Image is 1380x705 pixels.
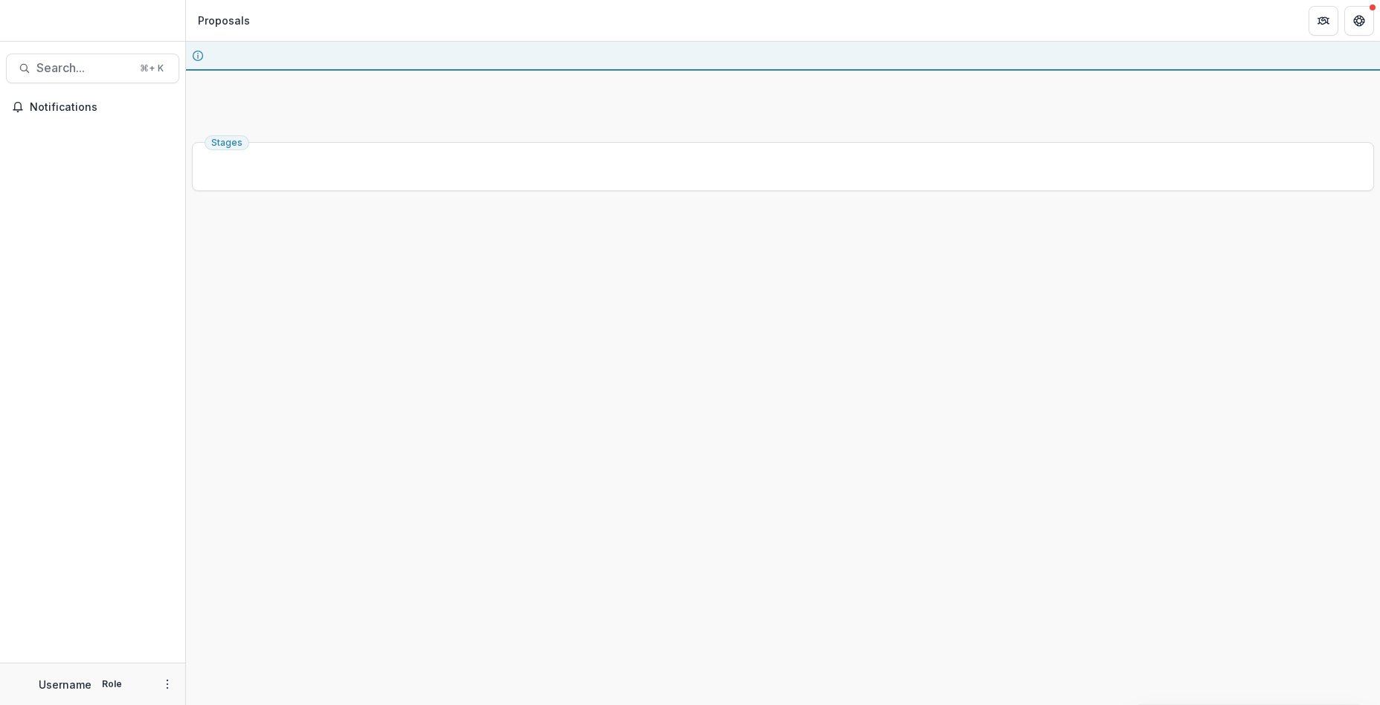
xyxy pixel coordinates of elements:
[192,10,256,31] nav: breadcrumb
[1309,6,1338,36] button: Partners
[39,677,92,692] p: Username
[6,95,179,119] button: Notifications
[158,675,176,693] button: More
[97,677,126,691] p: Role
[1344,6,1374,36] button: Get Help
[6,54,179,83] button: Search...
[36,61,131,75] span: Search...
[137,60,167,77] div: ⌘ + K
[211,138,243,148] span: Stages
[198,13,250,28] div: Proposals
[30,101,173,114] span: Notifications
